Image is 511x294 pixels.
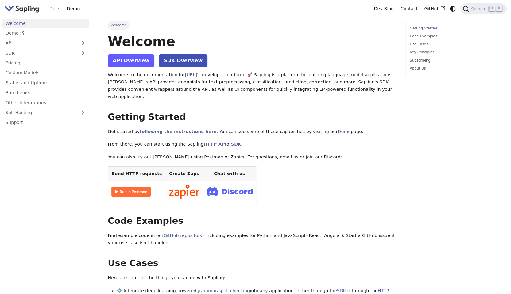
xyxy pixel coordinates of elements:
a: Pricing [2,59,89,67]
span: Search [469,6,489,11]
a: About Us [410,66,493,71]
a: Demo [64,4,83,13]
h2: Getting Started [108,112,396,123]
p: Welcome to the documentation for 's developer platform. 🚀 Sapling is a platform for building lang... [108,71,396,101]
nav: Breadcrumbs [108,21,396,29]
th: Create Zaps [165,166,203,181]
img: Sapling.ai [4,4,39,13]
a: Self-Hosting [2,108,89,117]
kbd: K [496,6,502,11]
h2: Code Examples [108,216,396,227]
button: Switch between dark and light mode (currently system mode) [448,4,457,13]
a: Subscribing [410,58,493,63]
button: Expand sidebar category 'API' [77,39,89,48]
p: Get started by . You can see some of these capabilities by visiting our page. [108,128,396,136]
th: Chat with us [203,166,256,181]
a: Contact [397,4,421,13]
span: Welcome [108,21,130,29]
a: SDK [2,48,77,57]
button: Search (Ctrl+K) [460,3,506,14]
img: Connect in Zapier [169,185,199,199]
a: [URL] [185,72,197,77]
a: API [2,39,77,48]
a: Dev Blog [370,4,397,13]
a: Rate Limits [2,88,89,97]
a: Use Cases [410,41,493,47]
a: Support [2,118,89,127]
th: Send HTTP requests [108,166,165,181]
h2: Use Cases [108,258,396,269]
a: SDK Overview [159,54,207,67]
a: SDK [231,142,241,147]
h1: Welcome [108,33,396,50]
p: From there, you can start using the Sapling or . [108,141,396,148]
a: HTTP API [203,142,226,147]
a: Sapling.ai [4,4,41,13]
button: Expand sidebar category 'SDK' [77,48,89,57]
a: Other Integrations [2,98,89,107]
a: Code Examples [410,33,493,39]
p: Here are some of the things you can do with Sapling: [108,274,396,282]
p: You can also try out [PERSON_NAME] using Postman or Zapier. For questions, email us or join our D... [108,154,396,161]
p: Find example code in our , including examples for Python and JavaScript (React, Angular). Start a... [108,232,396,247]
a: following the instructions here [140,129,216,134]
img: Join Discord [207,185,253,198]
a: grammar/spell checking [196,288,250,293]
a: Status and Uptime [2,78,89,87]
a: Welcome [2,19,89,28]
a: GitHub [421,4,448,13]
a: Key Principles [410,49,493,55]
a: Custom Models [2,68,89,77]
img: Run in Postman [111,187,151,197]
a: Demo [2,29,89,38]
a: GitHub repository [164,233,203,238]
a: Demo [338,129,351,134]
a: Docs [46,4,64,13]
a: API Overview [108,54,154,67]
a: Getting Started [410,25,493,31]
a: SDK [337,288,346,293]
